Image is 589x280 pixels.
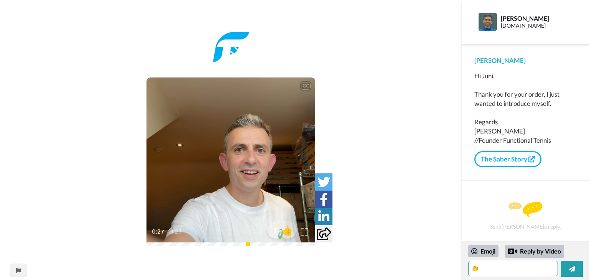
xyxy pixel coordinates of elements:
div: Hi Juni, Thank you for your order, I just wanted to introduce myself. Regards [PERSON_NAME] //Fou... [474,71,577,145]
img: message.svg [508,202,542,217]
img: 503cc1e8-8959-4586-b1bd-ae24b48bce26 [213,32,249,63]
div: Send [PERSON_NAME] a reply. [472,194,579,237]
img: Profile Image [479,13,497,31]
span: / [167,227,169,236]
span: 1 [267,225,278,236]
div: [PERSON_NAME] [474,56,577,65]
div: Reply by Video [508,247,517,256]
div: [PERSON_NAME] [501,15,576,22]
div: Reply by Video [505,245,564,258]
div: [DOMAIN_NAME] [501,23,576,29]
span: 1:23 [171,227,184,236]
span: 0:27 [152,227,165,236]
span: 👍 [278,224,297,236]
div: Emoji [468,245,499,257]
textarea: 👏 [468,261,558,276]
div: CC [301,82,311,90]
a: The Saber Story [474,151,541,167]
button: 1👍 [267,221,297,239]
